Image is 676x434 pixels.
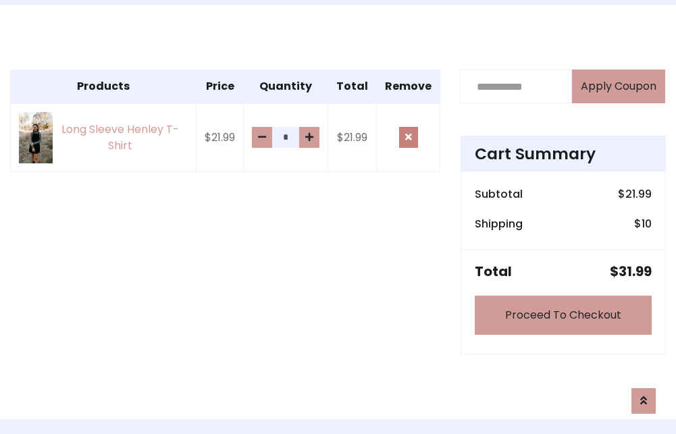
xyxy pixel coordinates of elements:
h6: $ [634,217,652,230]
span: 10 [642,216,652,232]
h6: $ [618,188,652,200]
td: $21.99 [197,103,244,171]
th: Quantity [244,70,328,104]
h5: $ [610,263,652,279]
span: 31.99 [619,262,652,281]
th: Products [11,70,197,104]
th: Total [328,70,377,104]
td: $21.99 [328,103,377,171]
h5: Total [475,263,512,279]
button: Apply Coupon [572,70,665,103]
h6: Shipping [475,217,523,230]
h4: Cart Summary [475,144,652,163]
h6: Subtotal [475,188,523,200]
a: Long Sleeve Henley T-Shirt [19,112,188,163]
th: Remove [377,70,440,104]
span: 21.99 [625,186,652,202]
a: Proceed To Checkout [475,296,652,335]
th: Price [197,70,244,104]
